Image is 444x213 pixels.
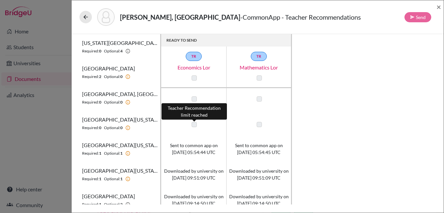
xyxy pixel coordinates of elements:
[161,64,227,71] a: Economics lor
[104,176,120,182] span: Optional:
[164,167,224,181] span: Downloaded by university on [DATE] 09:51:09 UTC
[99,202,101,207] b: 1
[82,150,99,156] span: Required:
[229,167,289,181] span: Downloaded by university on [DATE] 09:51:09 UTC
[120,13,240,21] strong: [PERSON_NAME], [GEOGRAPHIC_DATA]
[240,13,361,21] span: - CommonApp - Teacher Recommendations
[82,176,99,182] span: Required:
[170,142,218,156] span: Sent to common app on [DATE] 05:54:44 UTC
[104,202,120,207] span: Optional:
[82,125,99,131] span: Required:
[120,150,123,156] b: 1
[120,125,123,131] b: 0
[104,125,120,131] span: Optional:
[82,202,99,207] span: Required:
[229,193,289,207] span: Downloaded by university on [DATE] 09:14:50 UTC
[162,103,227,120] div: Teacher Recommendation limit reached
[82,48,99,54] span: Required:
[186,52,202,61] a: TR
[235,142,283,156] span: Sent to common app on [DATE] 05:54:45 UTC
[226,64,292,71] a: Mathematics Lor
[99,74,101,80] b: 2
[104,150,120,156] span: Optional:
[99,176,101,182] b: 1
[82,99,99,105] span: Required:
[120,74,123,80] b: 0
[82,65,135,72] span: [GEOGRAPHIC_DATA]
[82,141,158,149] span: [GEOGRAPHIC_DATA][US_STATE] at [GEOGRAPHIC_DATA]
[99,150,101,156] b: 1
[120,202,123,207] b: 2
[99,125,101,131] b: 0
[104,99,120,105] span: Optional:
[120,99,123,105] b: 0
[82,90,158,98] span: [GEOGRAPHIC_DATA], [GEOGRAPHIC_DATA]
[104,48,120,54] span: Optional:
[82,167,158,175] span: [GEOGRAPHIC_DATA][US_STATE]
[251,52,267,61] a: TR
[82,192,135,200] span: [GEOGRAPHIC_DATA]
[104,74,120,80] span: Optional:
[120,48,123,54] b: 4
[161,34,292,47] th: READY TO SEND
[120,176,123,182] b: 1
[436,2,441,11] span: ×
[82,39,158,47] span: [US_STATE][GEOGRAPHIC_DATA], [GEOGRAPHIC_DATA]
[404,12,431,22] button: Send
[436,3,441,11] button: Close
[99,48,101,54] b: 0
[82,116,158,124] span: [GEOGRAPHIC_DATA][US_STATE]
[82,74,99,80] span: Required:
[99,99,101,105] b: 0
[164,193,224,207] span: Downloaded by university on [DATE] 09:14:50 UTC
